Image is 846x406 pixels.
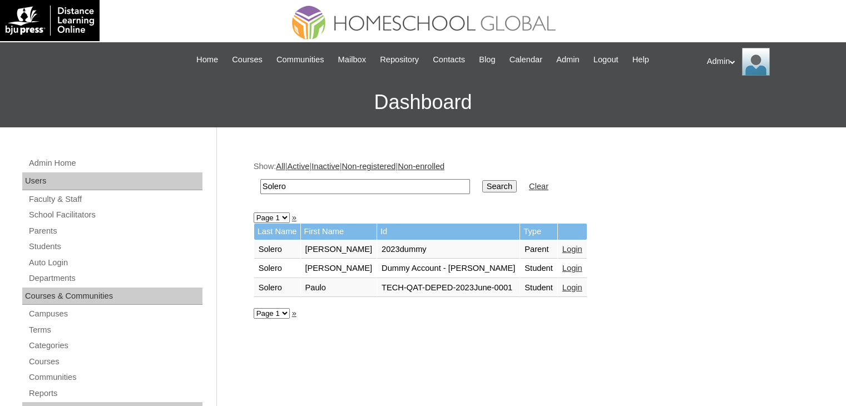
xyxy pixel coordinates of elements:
[271,53,330,66] a: Communities
[301,224,377,240] td: First Name
[28,387,202,400] a: Reports
[260,179,470,194] input: Search
[473,53,501,66] a: Blog
[338,53,367,66] span: Mailbox
[28,224,202,238] a: Parents
[520,240,557,259] td: Parent
[28,307,202,321] a: Campuses
[479,53,495,66] span: Blog
[562,245,582,254] a: Login
[276,162,285,171] a: All
[301,279,377,298] td: Paulo
[28,156,202,170] a: Admin Home
[287,162,309,171] a: Active
[254,240,300,259] td: Solero
[377,240,520,259] td: 2023dummy
[254,224,300,240] td: Last Name
[6,77,840,127] h3: Dashboard
[374,53,424,66] a: Repository
[632,53,649,66] span: Help
[28,323,202,337] a: Terms
[520,259,557,278] td: Student
[254,161,804,200] div: Show: | | | |
[707,48,835,76] div: Admin
[28,208,202,222] a: School Facilitators
[28,192,202,206] a: Faculty & Staff
[520,279,557,298] td: Student
[482,180,517,192] input: Search
[433,53,465,66] span: Contacts
[28,240,202,254] a: Students
[254,259,300,278] td: Solero
[509,53,542,66] span: Calendar
[301,240,377,259] td: [PERSON_NAME]
[377,279,520,298] td: TECH-QAT-DEPED-2023June-0001
[742,48,770,76] img: Admin Homeschool Global
[333,53,372,66] a: Mailbox
[627,53,655,66] a: Help
[254,279,300,298] td: Solero
[556,53,580,66] span: Admin
[22,172,202,190] div: Users
[232,53,263,66] span: Courses
[504,53,548,66] a: Calendar
[398,162,444,171] a: Non-enrolled
[342,162,396,171] a: Non-registered
[551,53,585,66] a: Admin
[377,259,520,278] td: Dummy Account - [PERSON_NAME]
[520,224,557,240] td: Type
[311,162,340,171] a: Inactive
[191,53,224,66] a: Home
[276,53,324,66] span: Communities
[6,6,94,36] img: logo-white.png
[28,355,202,369] a: Courses
[301,259,377,278] td: [PERSON_NAME]
[562,283,582,292] a: Login
[292,309,296,318] a: »
[226,53,268,66] a: Courses
[28,256,202,270] a: Auto Login
[588,53,624,66] a: Logout
[427,53,471,66] a: Contacts
[196,53,218,66] span: Home
[28,271,202,285] a: Departments
[380,53,419,66] span: Repository
[28,370,202,384] a: Communities
[28,339,202,353] a: Categories
[292,213,296,222] a: »
[377,224,520,240] td: Id
[593,53,619,66] span: Logout
[22,288,202,305] div: Courses & Communities
[562,264,582,273] a: Login
[529,182,548,191] a: Clear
